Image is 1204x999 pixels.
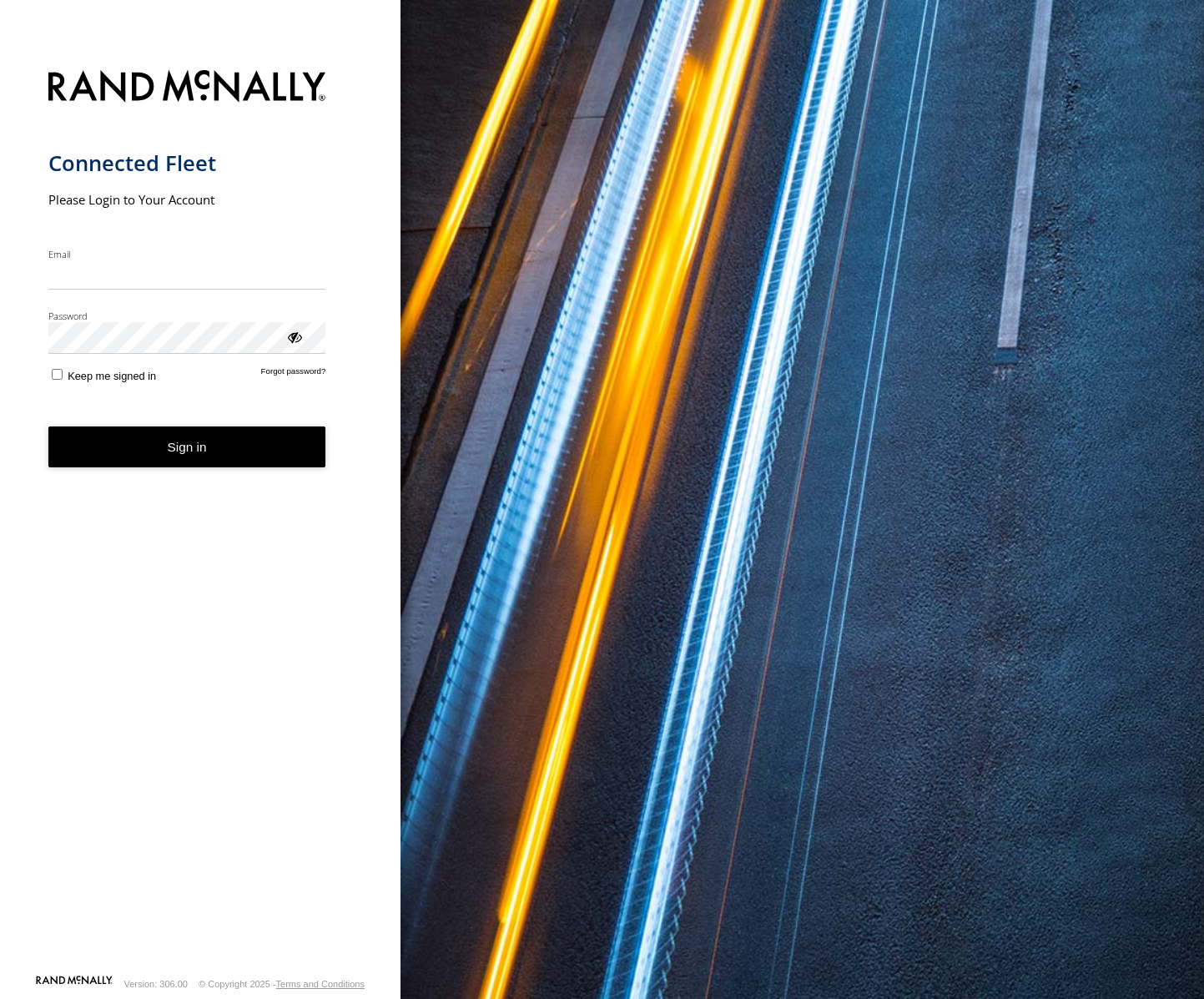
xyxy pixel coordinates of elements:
h1: Connected Fleet [48,149,326,177]
div: Version: 306.00 [124,979,188,989]
h2: Please Login to Your Account [48,191,326,208]
a: Visit our Website [36,976,113,992]
label: Email [48,248,326,260]
a: Forgot password? [261,366,326,382]
span: Keep me signed in [68,370,156,382]
button: Sign in [48,426,326,467]
a: Terms and Conditions [276,979,365,989]
div: ViewPassword [285,328,302,345]
label: Password [48,310,326,322]
input: Keep me signed in [52,369,63,380]
div: © Copyright 2025 - [199,979,365,989]
img: Rand McNally [48,67,326,109]
form: main [48,60,353,974]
